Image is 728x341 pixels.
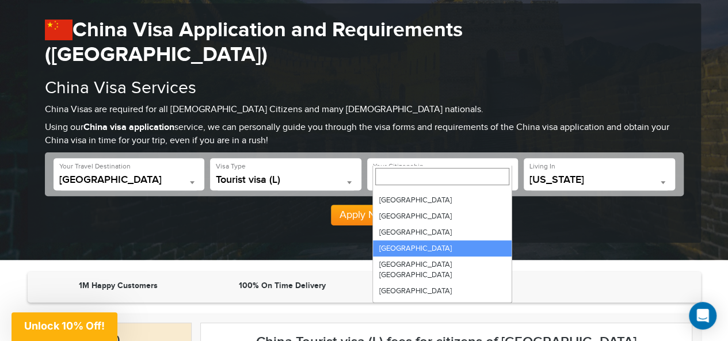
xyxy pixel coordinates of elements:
h2: China Visa Services [45,79,684,98]
div: Open Intercom Messenger [689,302,716,329]
span: China [59,174,199,190]
li: [GEOGRAPHIC_DATA] [GEOGRAPHIC_DATA] [373,256,512,283]
li: [GEOGRAPHIC_DATA] [373,208,512,224]
span: New York [529,174,669,186]
p: Using our service, we can personally guide you through the visa forms and requirements of the Chi... [45,121,684,148]
label: Your Travel Destination [59,162,131,171]
strong: China visa application [83,122,174,133]
span: China [59,174,199,186]
li: [GEOGRAPHIC_DATA] [373,224,512,240]
span: Tourist visa (L) [216,174,356,190]
p: China Visas are required for all [DEMOGRAPHIC_DATA] Citizens and many [DEMOGRAPHIC_DATA] nationals. [45,104,684,117]
iframe: Customer reviews powered by Trustpilot [531,280,689,294]
span: Tourist visa (L) [216,174,356,186]
strong: 100% On Time Delivery [239,281,326,290]
span: Unlock 10% Off! [24,320,105,332]
div: Unlock 10% Off! [12,312,117,341]
li: [GEOGRAPHIC_DATA] [373,240,512,256]
button: Apply Now [331,205,398,225]
li: [GEOGRAPHIC_DATA] [373,192,512,208]
label: Living In [529,162,555,171]
strong: 1M Happy Customers [79,281,158,290]
li: [GEOGRAPHIC_DATA] [373,299,512,315]
span: New York [529,174,669,190]
label: Visa Type [216,162,246,171]
h1: China Visa Application and Requirements ([GEOGRAPHIC_DATA]) [45,18,684,67]
li: [GEOGRAPHIC_DATA] [373,283,512,299]
input: Search [375,168,509,185]
label: Your Citizenship [373,162,424,171]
